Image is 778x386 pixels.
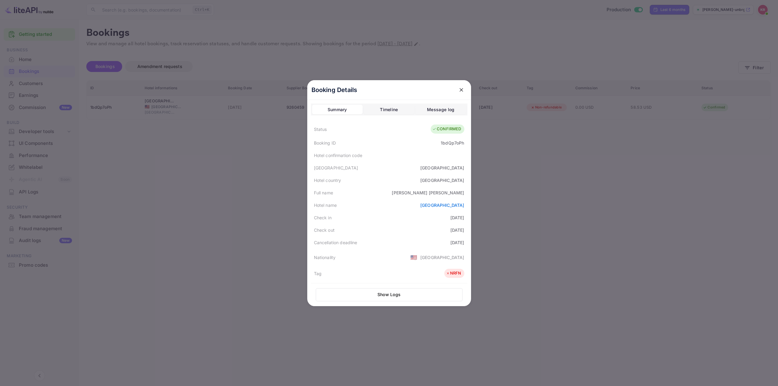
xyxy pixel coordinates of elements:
[314,152,362,159] div: Hotel confirmation code
[312,105,363,114] button: Summary
[312,85,357,94] p: Booking Details
[450,214,464,221] div: [DATE]
[364,105,414,114] button: Timeline
[328,106,347,113] div: Summary
[314,227,335,233] div: Check out
[427,106,454,113] div: Message log
[314,140,336,146] div: Booking ID
[432,126,461,132] div: CONFIRMED
[450,239,464,246] div: [DATE]
[446,270,461,276] div: NRFN
[314,239,357,246] div: Cancellation deadline
[415,105,466,114] button: Message log
[314,165,358,171] div: [GEOGRAPHIC_DATA]
[450,227,464,233] div: [DATE]
[314,177,341,183] div: Hotel country
[380,106,398,113] div: Timeline
[420,165,464,171] div: [GEOGRAPHIC_DATA]
[392,190,464,196] div: [PERSON_NAME] [PERSON_NAME]
[314,126,327,132] div: Status
[314,254,336,261] div: Nationality
[314,190,333,196] div: Full name
[441,140,464,146] div: 1bdQp7oPh
[456,84,467,95] button: close
[314,202,337,208] div: Hotel name
[316,288,463,301] button: Show Logs
[420,254,464,261] div: [GEOGRAPHIC_DATA]
[420,203,464,208] a: [GEOGRAPHIC_DATA]
[314,214,332,221] div: Check in
[410,252,417,263] span: United States
[420,177,464,183] div: [GEOGRAPHIC_DATA]
[314,270,322,277] div: Tag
